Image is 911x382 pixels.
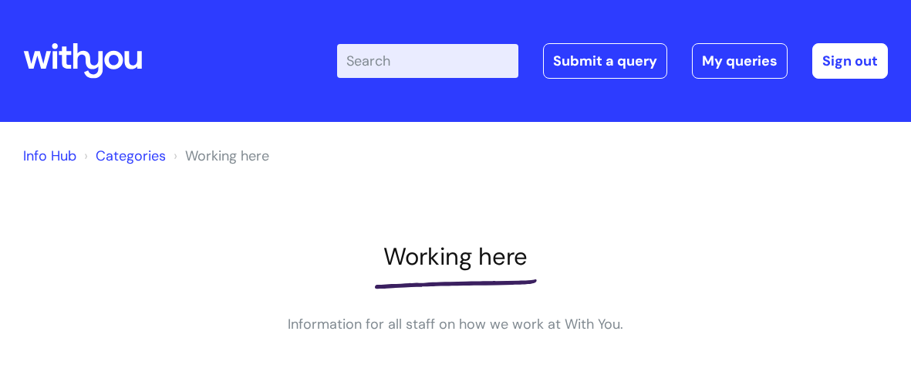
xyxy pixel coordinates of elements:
[692,43,788,79] a: My queries
[80,144,166,168] li: Solution home
[543,43,667,79] a: Submit a query
[224,312,687,336] p: Information for all staff on how we work at With You.
[96,147,166,165] a: Categories
[337,43,888,79] div: | -
[23,242,888,271] h1: Working here
[337,44,518,78] input: Search
[23,147,76,165] a: Info Hub
[170,144,269,168] li: Working here
[812,43,888,79] a: Sign out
